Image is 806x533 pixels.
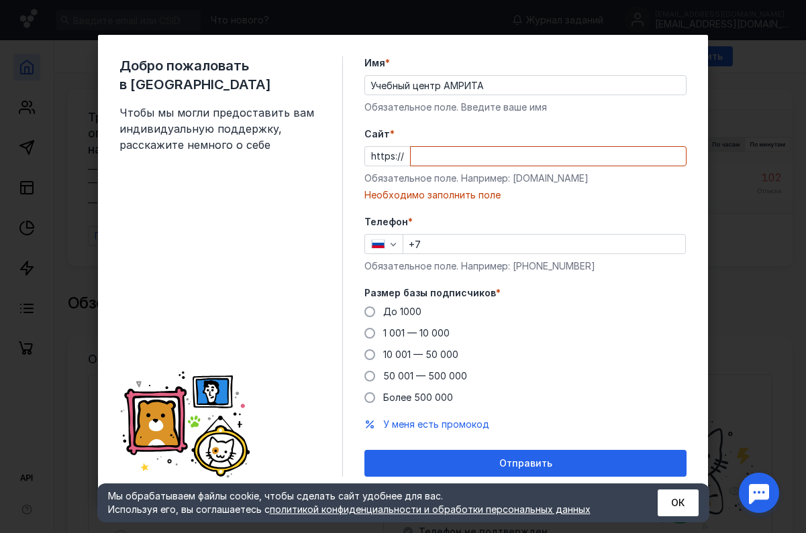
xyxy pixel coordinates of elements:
[383,327,450,339] span: 1 001 — 10 000
[364,127,390,141] span: Cайт
[383,306,421,317] span: До 1000
[364,56,385,70] span: Имя
[364,286,496,300] span: Размер базы подписчиков
[364,101,687,114] div: Обязательное поле. Введите ваше имя
[364,450,687,477] button: Отправить
[108,489,625,516] div: Мы обрабатываем файлы cookie, чтобы сделать сайт удобнее для вас. Используя его, вы соглашаетесь c
[383,349,458,360] span: 10 001 — 50 000
[499,458,552,469] span: Отправить
[658,489,699,516] button: ОК
[270,504,591,515] a: политикой конфиденциальности и обработки персональных данных
[364,215,408,229] span: Телефон
[364,188,687,202] div: Необходимо заполнить поле
[383,370,467,381] span: 50 001 — 500 000
[383,418,489,431] button: У меня есть промокод
[383,392,453,403] span: Более 500 000
[364,259,687,273] div: Обязательное поле. Например: [PHONE_NUMBER]
[383,418,489,430] span: У меня есть промокод
[119,56,321,94] span: Добро пожаловать в [GEOGRAPHIC_DATA]
[364,172,687,185] div: Обязательное поле. Например: [DOMAIN_NAME]
[119,105,321,153] span: Чтобы мы могли предоставить вам индивидуальную поддержку, расскажите немного о себе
